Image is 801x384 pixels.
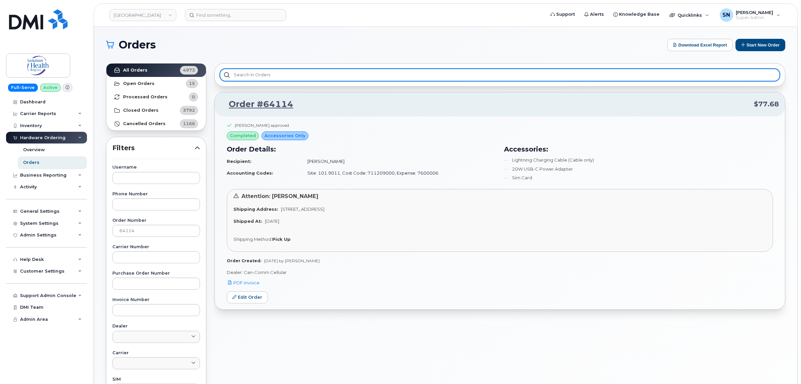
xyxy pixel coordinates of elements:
[123,94,168,100] strong: Processed Orders
[281,206,324,212] span: [STREET_ADDRESS]
[192,94,195,100] span: 0
[112,298,200,302] label: Invoice Number
[189,80,195,87] span: 15
[230,132,256,139] span: completed
[504,144,773,154] h3: Accessories:
[504,175,773,181] li: Sim Card
[183,107,195,113] span: 3792
[233,236,272,242] span: Shipping Method:
[504,166,773,172] li: 20W USB-C Power Adapter
[183,67,195,73] span: 4973
[227,159,252,164] strong: Recipient:
[112,351,200,355] label: Carrier
[123,108,159,113] strong: Closed Orders
[264,258,320,263] span: [DATE] by [PERSON_NAME]
[233,218,262,224] strong: Shipped At:
[112,245,200,249] label: Carrier Number
[123,68,147,73] strong: All Orders
[227,258,261,263] strong: Order Created:
[265,218,279,224] span: [DATE]
[227,280,260,285] a: PDF invoice
[112,377,200,382] label: SIM
[241,193,318,199] span: Attention: [PERSON_NAME]
[106,90,206,104] a: Processed Orders0
[301,156,496,167] td: [PERSON_NAME]
[235,122,289,128] div: [PERSON_NAME] approved
[112,165,200,170] label: Username
[106,104,206,117] a: Closed Orders3792
[227,170,273,176] strong: Accounting Codes:
[504,157,773,163] li: Lightning Charging Cable (Cable only)
[265,132,305,139] span: Accessories Only
[227,269,773,276] p: Dealer: Can-Comm Cellular
[233,280,260,285] span: PDF invoice
[227,291,268,304] a: Edit Order
[735,39,785,51] button: Start New Order
[106,117,206,130] a: Cancelled Orders1166
[112,192,200,196] label: Phone Number
[667,39,733,51] button: Download Excel Report
[233,206,278,212] strong: Shipping Address:
[119,40,156,50] span: Orders
[221,98,293,110] a: Order #64114
[772,355,796,379] iframe: Messenger Launcher
[227,144,496,154] h3: Order Details:
[754,99,779,109] span: $77.68
[112,324,200,328] label: Dealer
[106,64,206,77] a: All Orders4973
[123,121,166,126] strong: Cancelled Orders
[112,271,200,276] label: Purchase Order Number
[183,120,195,127] span: 1166
[106,77,206,90] a: Open Orders15
[272,236,291,242] strong: Pick Up
[123,81,155,86] strong: Open Orders
[112,218,200,223] label: Order Number
[301,167,496,179] td: Site: 101.9011, Cost Code: 711209000, Expense: 7600006
[112,143,195,153] span: Filters
[220,69,780,81] input: Search in orders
